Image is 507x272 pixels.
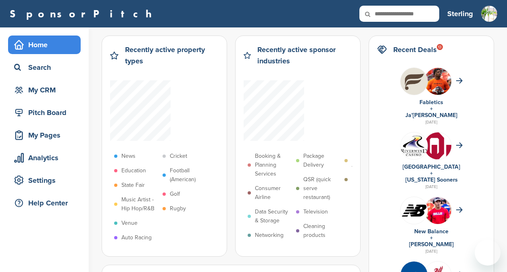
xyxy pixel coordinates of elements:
[447,8,473,19] h3: Sterling
[170,152,187,161] p: Cricket
[121,166,146,175] p: Education
[12,83,81,97] div: My CRM
[255,152,292,178] p: Booking & Planning Services
[121,233,152,242] p: Auto Racing
[409,241,454,248] a: [PERSON_NAME]
[401,136,428,156] img: Data
[401,204,428,217] img: Data
[12,151,81,165] div: Analytics
[8,126,81,144] a: My Pages
[437,44,443,50] div: 13
[255,231,284,240] p: Networking
[405,112,457,119] a: Ja'[PERSON_NAME]
[12,128,81,142] div: My Pages
[8,81,81,99] a: My CRM
[8,194,81,212] a: Help Center
[12,60,81,75] div: Search
[303,207,328,216] p: Television
[255,184,292,202] p: Consumer Airline
[170,204,186,213] p: Rugby
[303,175,340,202] p: QSR (quick serve restaurant)
[12,196,81,210] div: Help Center
[125,44,219,67] h2: Recently active property types
[430,170,433,177] a: +
[377,119,486,126] div: [DATE]
[121,181,145,190] p: State Fair
[419,99,443,106] a: Fabletics
[8,149,81,167] a: Analytics
[393,44,437,55] h2: Recent Deals
[430,105,433,112] a: +
[12,173,81,188] div: Settings
[303,152,340,169] p: Package Delivery
[8,171,81,190] a: Settings
[403,163,460,170] a: [GEOGRAPHIC_DATA]
[8,58,81,77] a: Search
[170,166,207,184] p: Football (American)
[10,8,157,19] a: SponsorPitch
[424,68,451,100] img: Ja'marr chase
[121,195,159,213] p: Music Artist - Hip Hop/R&B
[405,176,458,183] a: [US_STATE] Sooners
[257,44,352,67] h2: Recently active sponsor industries
[12,105,81,120] div: Pitch Board
[430,234,433,241] a: +
[12,38,81,52] div: Home
[121,152,136,161] p: News
[352,152,389,169] p: Bathroom Appliances
[8,103,81,122] a: Pitch Board
[424,197,451,234] img: 220px josh allen
[414,228,449,235] a: New Balance
[121,219,138,228] p: Venue
[8,36,81,54] a: Home
[255,207,292,225] p: Data Security & Storage
[303,222,340,240] p: Cleaning products
[170,190,180,199] p: Golf
[475,240,501,266] iframe: Button to launch messaging window
[352,175,368,184] p: Health
[401,68,428,95] img: Hb geub1 400x400
[377,248,486,255] div: [DATE]
[424,132,451,169] img: Data?1415805766
[377,183,486,190] div: [DATE]
[447,5,473,23] a: Sterling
